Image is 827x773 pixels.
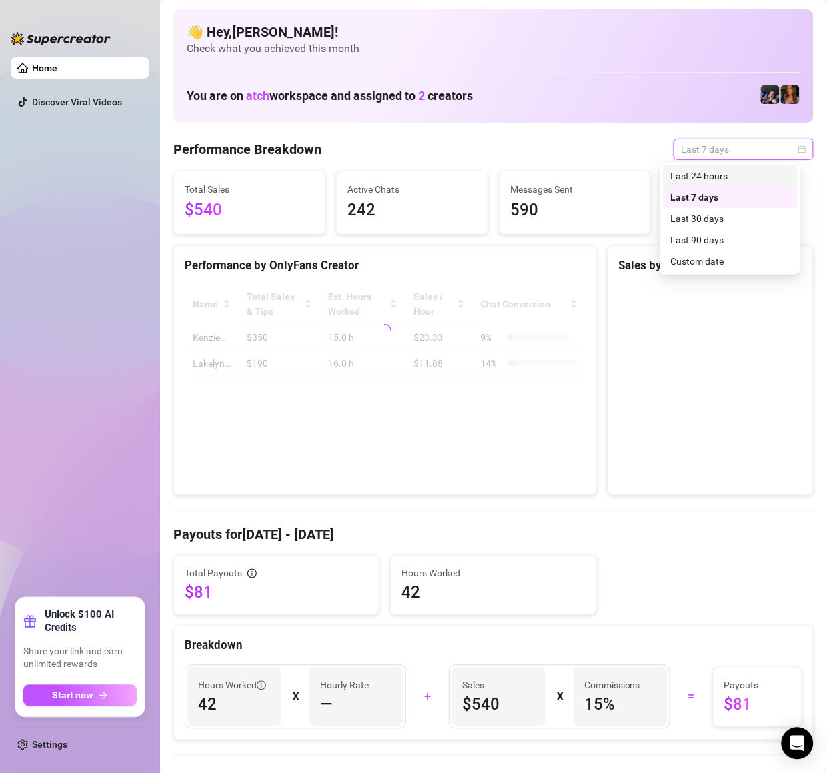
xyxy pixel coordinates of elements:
[246,89,269,103] span: atch
[671,190,790,205] div: Last 7 days
[257,681,266,690] span: info-circle
[32,740,67,750] a: Settings
[781,85,800,104] img: Kenzie
[663,229,798,251] div: Last 90 days
[23,685,137,706] button: Start nowarrow-right
[510,182,640,197] span: Messages Sent
[320,678,369,693] article: Hourly Rate
[663,165,798,187] div: Last 24 hours
[584,678,640,693] article: Commissions
[671,211,790,226] div: Last 30 days
[671,233,790,247] div: Last 90 days
[185,182,314,197] span: Total Sales
[663,208,798,229] div: Last 30 days
[198,678,266,693] span: Hours Worked
[347,182,477,197] span: Active Chats
[320,694,333,716] span: —
[185,198,314,223] span: $540
[185,257,586,275] div: Performance by OnlyFans Creator
[510,198,640,223] span: 590
[418,89,425,103] span: 2
[462,694,535,716] span: $540
[23,646,137,672] span: Share your link and earn unlimited rewards
[761,85,780,104] img: Lakelyn
[185,566,242,581] span: Total Payouts
[401,566,585,581] span: Hours Worked
[619,257,802,275] div: Sales by OnlyFans Creator
[185,582,368,604] span: $81
[724,678,791,693] span: Payouts
[414,686,441,708] div: +
[45,608,137,635] strong: Unlock $100 AI Credits
[663,251,798,272] div: Custom date
[678,686,705,708] div: =
[23,615,37,628] span: gift
[584,694,657,716] span: 15 %
[173,526,814,544] h4: Payouts for [DATE] - [DATE]
[724,694,791,716] span: $81
[173,140,321,159] h4: Performance Breakdown
[682,139,806,159] span: Last 7 days
[401,582,585,604] span: 42
[556,686,563,708] div: X
[347,198,477,223] span: 242
[187,23,800,41] h4: 👋 Hey, [PERSON_NAME] !
[32,63,57,73] a: Home
[462,678,535,693] span: Sales
[187,89,473,103] h1: You are on workspace and assigned to creators
[185,637,802,655] div: Breakdown
[247,569,257,578] span: info-circle
[11,32,111,45] img: logo-BBDzfeDw.svg
[671,254,790,269] div: Custom date
[377,322,393,339] span: loading
[782,728,814,760] div: Open Intercom Messenger
[187,41,800,56] span: Check what you achieved this month
[99,691,108,700] span: arrow-right
[671,169,790,183] div: Last 24 hours
[663,187,798,208] div: Last 7 days
[798,145,806,153] span: calendar
[53,690,93,701] span: Start now
[198,694,271,716] span: 42
[32,97,122,107] a: Discover Viral Videos
[292,686,299,708] div: X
